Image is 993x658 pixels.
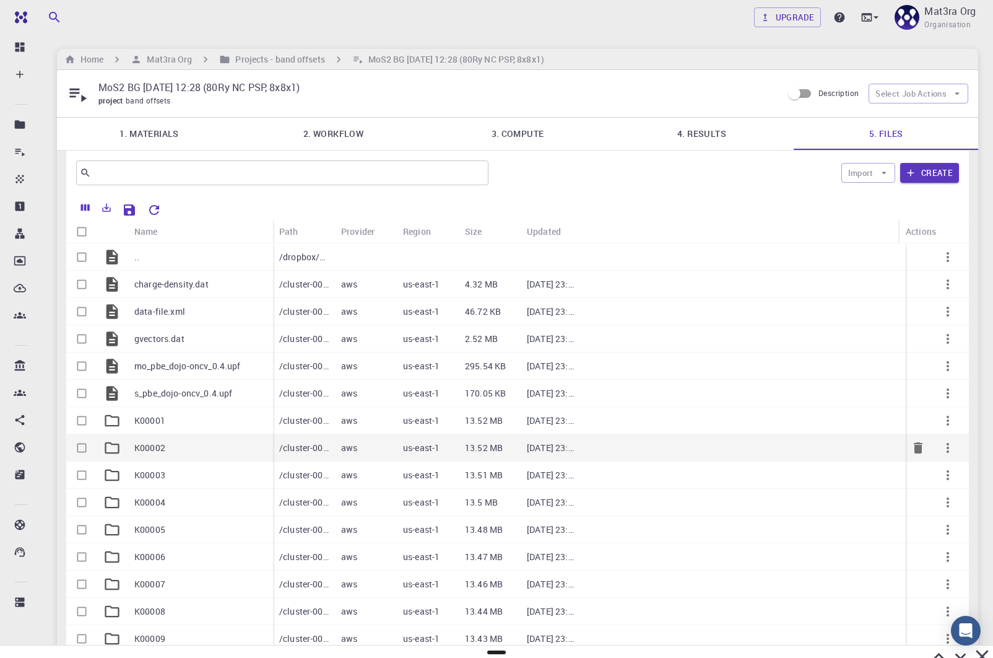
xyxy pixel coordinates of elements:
[241,118,426,150] a: 2. Workflow
[341,415,357,427] p: aws
[341,360,357,372] p: aws
[465,278,498,291] p: 4.32 MB
[341,469,357,481] p: aws
[403,633,440,645] p: us-east-1
[465,524,503,536] p: 13.48 MB
[527,469,576,481] p: [DATE] 23:30
[527,605,576,618] p: [DATE] 23:30
[134,633,165,645] p: K00009
[403,305,440,318] p: us-east-1
[403,551,440,563] p: us-east-1
[527,387,576,400] p: [DATE] 23:30
[134,442,165,454] p: K00002
[465,333,498,345] p: 2.52 MB
[134,360,241,372] p: mo_pbe_dojo-oncv_0.4.upf
[279,578,329,590] p: /cluster-001-share/groups/exabyte-io/band-offsets/mos2-bg-2025-08-12-12-28-80ry-nc-psp-8x8x1-pS4p...
[527,278,576,291] p: [DATE] 23:30
[341,278,357,291] p: aws
[134,278,209,291] p: charge-density.dat
[521,219,583,243] div: Updated
[279,469,329,481] p: /cluster-001-share/groups/exabyte-io/band-offsets/mos2-bg-2025-08-12-12-28-80ry-nc-psp-8x8x1-pS4p...
[903,433,933,463] button: Delete
[403,605,440,618] p: us-east-1
[279,219,298,243] div: Path
[279,496,329,509] p: /cluster-001-share/groups/exabyte-io/band-offsets/mos2-bg-2025-08-12-12-28-80ry-nc-psp-8x8x1-pS4p...
[403,415,440,427] p: us-east-1
[341,387,357,400] p: aws
[610,118,794,150] a: 4. Results
[527,305,576,318] p: [DATE] 23:30
[134,551,165,563] p: K00006
[895,5,919,30] img: Mat3ra Org
[403,496,440,509] p: us-east-1
[465,605,503,618] p: 13.44 MB
[134,333,184,345] p: gvectors.dat
[459,219,521,243] div: Size
[98,80,773,95] p: MoS2 BG [DATE] 12:28 (80Ry NC PSP, 8x8x1)
[403,578,440,590] p: us-east-1
[465,442,503,454] p: 13.52 MB
[279,305,329,318] p: /cluster-001-share/groups/exabyte-io/band-offsets/mos2-bg-2025-08-12-12-28-80ry-nc-psp-8x8x1-pS4p...
[142,198,167,222] button: Reset Explorer Settings
[142,53,192,66] h6: Mat3ra Org
[279,524,329,536] p: /cluster-001-share/groups/exabyte-io/band-offsets/mos2-bg-2025-08-12-12-28-80ry-nc-psp-8x8x1-pS4p...
[117,198,142,222] button: Save Explorer Settings
[363,53,544,66] h6: MoS2 BG [DATE] 12:28 (80Ry NC PSP, 8x8x1)
[951,616,981,646] div: Open Intercom Messenger
[279,387,329,400] p: /cluster-001-share/groups/exabyte-io/band-offsets/mos2-bg-2025-08-12-12-28-80ry-nc-psp-8x8x1-pS4p...
[128,219,273,243] div: Name
[465,305,501,318] p: 46.72 KB
[527,333,576,345] p: [DATE] 23:30
[134,469,165,481] p: K00003
[403,278,440,291] p: us-east-1
[97,219,128,243] div: Icon
[527,415,576,427] p: [DATE] 23:30
[279,333,329,345] p: /cluster-001-share/groups/exabyte-io/band-offsets/mos2-bg-2025-08-12-12-28-80ry-nc-psp-8x8x1-pS4p...
[465,551,503,563] p: 13.47 MB
[341,578,357,590] p: aws
[134,605,165,618] p: K00008
[279,442,329,454] p: /cluster-001-share/groups/exabyte-io/band-offsets/mos2-bg-2025-08-12-12-28-80ry-nc-psp-8x8x1-pS4p...
[465,387,506,400] p: 170.05 KB
[403,442,440,454] p: us-east-1
[279,415,329,427] p: /cluster-001-share/groups/exabyte-io/band-offsets/mos2-bg-2025-08-12-12-28-80ry-nc-psp-8x8x1-pS4p...
[279,605,329,618] p: /cluster-001-share/groups/exabyte-io/band-offsets/mos2-bg-2025-08-12-12-28-80ry-nc-psp-8x8x1-pS4p...
[341,219,375,243] div: Provider
[465,415,503,427] p: 13.52 MB
[341,496,357,509] p: aws
[279,551,329,563] p: /cluster-001-share/groups/exabyte-io/band-offsets/mos2-bg-2025-08-12-12-28-80ry-nc-psp-8x8x1-pS4p...
[403,333,440,345] p: us-east-1
[465,360,506,372] p: 295.54 KB
[279,278,329,291] p: /cluster-001-share/groups/exabyte-io/band-offsets/mos2-bg-2025-08-12-12-28-80ry-nc-psp-8x8x1-pS4p...
[126,95,176,105] span: band offsets
[924,4,976,19] p: Mat3ra Org
[341,442,357,454] p: aws
[754,7,822,27] button: Upgrade
[527,578,576,590] p: [DATE] 23:30
[341,605,357,618] p: aws
[341,551,357,563] p: aws
[465,469,503,481] p: 13.51 MB
[465,219,482,243] div: Size
[273,219,335,243] div: Path
[57,118,241,150] a: 1. Materials
[465,578,503,590] p: 13.46 MB
[96,198,117,217] button: Export
[341,633,357,645] p: aws
[134,415,165,427] p: K00001
[869,84,968,103] button: Select Job Actions
[527,524,576,536] p: [DATE] 23:30
[527,360,576,372] p: [DATE] 23:30
[134,219,158,243] div: Name
[403,219,431,243] div: Region
[794,118,978,150] a: 5. Files
[527,219,561,243] div: Updated
[62,53,547,66] nav: breadcrumb
[134,496,165,509] p: K00004
[900,163,959,183] button: Create
[279,633,329,645] p: /cluster-001-share/groups/exabyte-io/band-offsets/mos2-bg-2025-08-12-12-28-80ry-nc-psp-8x8x1-pS4p...
[134,578,165,590] p: K00007
[10,11,27,24] img: logo
[403,360,440,372] p: us-east-1
[465,496,498,509] p: 13.5 MB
